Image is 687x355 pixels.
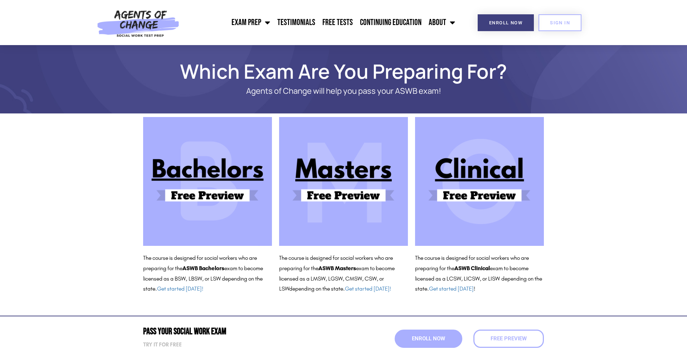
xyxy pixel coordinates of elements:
[429,285,474,292] a: Get started [DATE]
[491,336,527,341] span: Free Preview
[182,265,224,272] b: ASWB Bachelors
[143,253,272,294] p: The course is designed for social workers who are preparing for the exam to become licensed as a ...
[318,265,356,272] b: ASWB Masters
[478,14,534,31] a: Enroll Now
[289,285,391,292] span: depending on the state.
[157,285,203,292] a: Get started [DATE]!
[427,285,475,292] span: . !
[454,265,490,272] b: ASWB Clinical
[539,14,581,31] a: SIGN IN
[415,253,544,294] p: The course is designed for social workers who are preparing for the exam to become licensed as a ...
[345,285,391,292] a: Get started [DATE]!
[228,14,274,31] a: Exam Prep
[274,14,319,31] a: Testimonials
[425,14,459,31] a: About
[356,14,425,31] a: Continuing Education
[412,336,445,341] span: Enroll Now
[395,330,462,348] a: Enroll Now
[143,327,340,336] h2: Pass Your Social Work Exam
[279,253,408,294] p: The course is designed for social workers who are preparing for the exam to become licensed as a ...
[550,20,570,25] span: SIGN IN
[183,14,459,31] nav: Menu
[168,87,519,96] p: Agents of Change will help you pass your ASWB exam!
[319,14,356,31] a: Free Tests
[140,63,547,79] h1: Which Exam Are You Preparing For?
[489,20,522,25] span: Enroll Now
[473,330,544,348] a: Free Preview
[143,341,182,348] strong: Try it for free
